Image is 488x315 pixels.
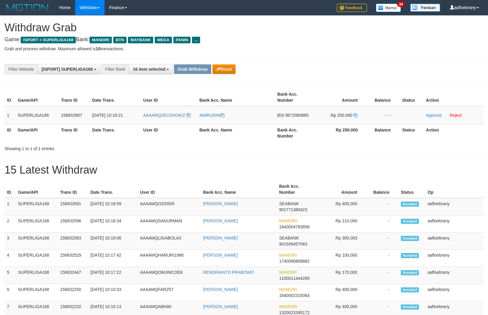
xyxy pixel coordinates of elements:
td: aafloebrany [425,267,483,284]
th: ID [5,124,15,141]
td: Rp 400,000 [318,284,366,301]
th: Bank Acc. Name [197,89,275,106]
th: Action [423,124,483,141]
a: [PERSON_NAME] [203,287,238,292]
td: AAAAMQHARURI1988 [138,250,201,267]
th: Game/API [15,124,59,141]
span: MANDIRI [279,287,297,292]
td: AAAAMQOZI0505 [138,198,201,215]
td: 156832529 [58,250,88,267]
span: AAAAMQZEUSHOKI2 [143,113,185,118]
strong: 10 [96,46,100,51]
span: Accepted [401,253,419,258]
td: 156832596 [58,215,88,233]
span: [ISPORT] SUPERLIGA168 [41,67,93,72]
button: [ISPORT] SUPERLIGA168 [38,64,100,74]
td: AAAAMQFARZ57 [138,284,201,301]
a: Approve [426,113,441,118]
th: Amount [318,181,366,198]
span: MEGA [155,37,172,43]
a: RENDRIANTO PRABOWO [203,270,254,275]
span: PANIN [173,37,191,43]
td: 156832583 [58,233,88,250]
td: aafloebrany [425,215,483,233]
td: 5 [5,267,16,284]
span: Copy 1740090808882 to clipboard [279,259,310,264]
img: Feedback.jpg [337,4,367,12]
span: [DATE] 10:18:21 [92,113,123,118]
td: SUPERLIGA168 [16,250,58,267]
span: Copy 1840002319364 to clipboard [279,293,310,298]
th: Game/API [15,89,59,106]
img: panduan.png [410,4,440,12]
td: AAAAMQLIGABOLA3 [138,233,201,250]
td: SUPERLIGA168 [16,233,58,250]
td: [DATE] 10:17:42 [88,250,138,267]
div: Filter Bank [101,64,129,74]
h1: 15 Latest Withdraw [5,164,483,176]
span: Accepted [401,219,419,224]
span: BTN [113,37,127,43]
th: User ID [138,181,201,198]
td: 2 [5,215,16,233]
td: - [366,198,398,215]
td: 156832250 [58,284,88,301]
td: SUPERLIGA168 [16,284,58,301]
td: 1 [5,198,16,215]
td: Rp 110,000 [318,215,366,233]
th: Trans ID [59,124,90,141]
td: Rp 400,000 [318,198,366,215]
td: - [366,250,398,267]
th: ID [5,181,16,198]
span: Accepted [401,202,419,207]
h1: Withdraw Grab [5,22,483,34]
span: Copy 1840004783856 to clipboard [279,224,310,229]
th: Game/API [16,181,58,198]
span: Copy 1100011444285 to clipboard [279,276,310,281]
th: Balance [367,124,400,141]
span: MAYBANK [128,37,153,43]
span: Rp 250.000 [331,113,352,118]
th: Status [398,181,425,198]
th: ID [5,89,15,106]
td: SUPERLIGA168 [15,106,59,125]
td: - [366,267,398,284]
th: Date Trans. [90,89,141,106]
span: MANDIRI [279,253,297,258]
th: User ID [141,89,197,106]
td: - [366,233,398,250]
td: SUPERLIGA168 [16,267,58,284]
p: Grab and process withdraw. Maximum allowed is transactions. [5,46,483,52]
td: Rp 100,000 [318,250,366,267]
span: BSI [277,113,284,118]
th: Amount [317,89,367,106]
td: [DATE] 10:18:06 [88,233,138,250]
th: Trans ID [58,181,88,198]
td: aafloebrany [425,198,483,215]
td: [DATE] 10:10:33 [88,284,138,301]
img: Button%20Memo.svg [376,4,401,12]
td: [DATE] 10:17:22 [88,267,138,284]
a: [PERSON_NAME] [203,201,238,206]
td: 156832447 [58,267,88,284]
span: Accepted [401,287,419,292]
td: 156832691 [58,198,88,215]
td: - [366,215,398,233]
td: 6 [5,284,16,301]
a: Reject [450,113,462,118]
img: MOTION_logo.png [5,3,50,12]
span: ... [192,37,200,43]
td: [DATE] 10:18:34 [88,215,138,233]
span: Copy 9872060880 to clipboard [285,113,309,118]
span: Accepted [401,270,419,275]
span: 156832887 [61,113,82,118]
th: Bank Acc. Number [275,124,317,141]
span: Copy 901509457063 to clipboard [279,242,307,246]
button: Reset [212,64,236,74]
td: Rp 300,003 [318,233,366,250]
td: SUPERLIGA168 [16,198,58,215]
div: Showing 1 to 1 of 1 entries [5,143,199,152]
span: MANDIRI [279,270,297,275]
td: aafloebrany [425,250,483,267]
span: Copy 901771380423 to clipboard [279,207,307,212]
